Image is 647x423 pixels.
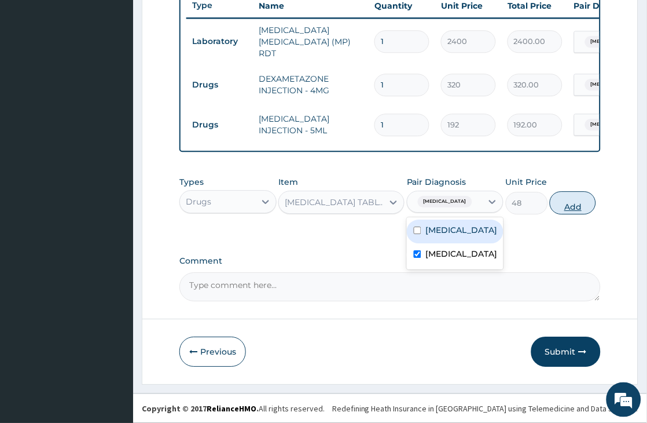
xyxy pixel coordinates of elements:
[418,196,472,207] span: [MEDICAL_DATA]
[585,36,639,48] span: [MEDICAL_DATA]
[253,67,369,102] td: DEXAMETAZONE INJECTION - 4MG
[585,119,639,130] span: [MEDICAL_DATA]
[426,224,498,236] label: [MEDICAL_DATA]
[531,337,601,367] button: Submit
[207,403,256,414] a: RelianceHMO
[179,177,204,187] label: Types
[142,403,259,414] strong: Copyright © 2017 .
[186,196,211,207] div: Drugs
[133,393,647,423] footer: All rights reserved.
[585,79,639,90] span: [MEDICAL_DATA]
[179,256,601,266] label: Comment
[186,114,253,136] td: Drugs
[285,196,384,208] div: [MEDICAL_DATA] TABLET - 500MG ([MEDICAL_DATA])
[253,19,369,65] td: [MEDICAL_DATA] [MEDICAL_DATA] (MP) RDT
[550,191,596,214] button: Add
[186,31,253,52] td: Laboratory
[253,107,369,142] td: [MEDICAL_DATA] INJECTION - 5ML
[179,337,246,367] button: Previous
[186,74,253,96] td: Drugs
[278,176,298,188] label: Item
[332,403,638,414] div: Redefining Heath Insurance in [GEOGRAPHIC_DATA] using Telemedicine and Data Science!
[506,176,547,188] label: Unit Price
[426,248,498,260] label: [MEDICAL_DATA]
[407,176,466,188] label: Pair Diagnosis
